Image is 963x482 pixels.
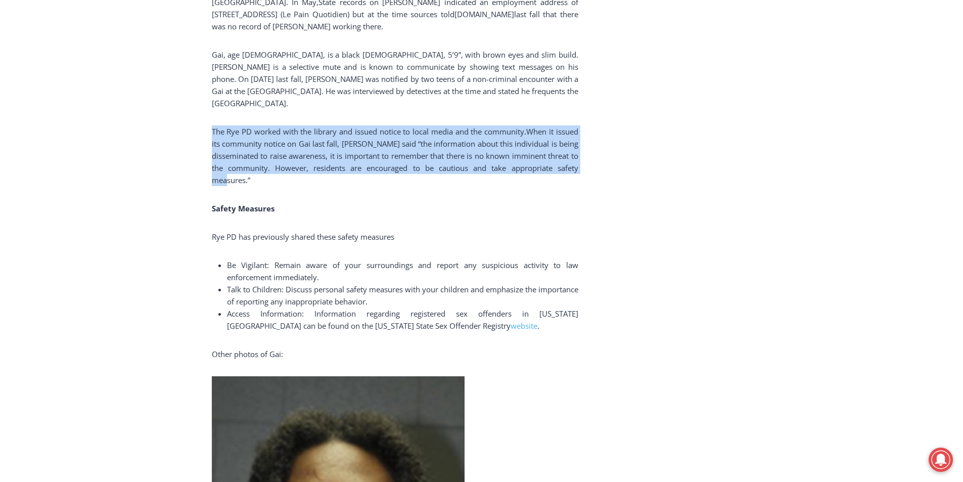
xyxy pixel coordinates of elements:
a: website [511,321,537,331]
span: last fall that there was no record of [PERSON_NAME] working there. [212,9,578,31]
p: Other photos of Gai: [212,348,578,360]
b: Safety Measures [212,203,274,213]
span: When it issued its community notice on Gai last fall, [PERSON_NAME] said “the information about t... [212,126,578,185]
span: Access Information: Information regarding registered sex offenders in [US_STATE][GEOGRAPHIC_DATA]... [227,309,578,331]
span: Talk to Children: Discuss personal safety measures with your children and emphasize the importanc... [227,284,578,306]
span: [DOMAIN_NAME] [454,9,514,19]
span: . [537,321,539,331]
span: Rye PD has previously shared these safety measures [212,232,394,242]
span: Be Vigilant: Remain aware of your surroundings and report any suspicious activity to law enforcem... [227,260,578,282]
span: Gai, age [DEMOGRAPHIC_DATA], is a black [DEMOGRAPHIC_DATA], 5’9”, with brown eyes and slim build.... [212,50,578,108]
span: The Rye PD worked with the library and issued notice to local media and the community. [212,126,527,137]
